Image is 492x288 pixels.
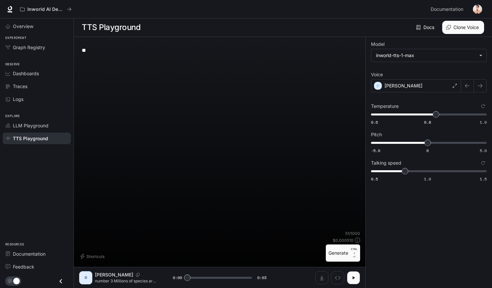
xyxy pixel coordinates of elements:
p: Talking speed [371,161,401,165]
span: 1.5 [480,176,487,182]
span: 0 [426,148,429,153]
span: 0.5 [371,176,378,182]
img: User avatar [473,5,482,14]
span: Feedback [13,263,34,270]
button: Download audio [315,271,328,284]
a: Traces [3,80,71,92]
a: Logs [3,93,71,105]
a: TTS Playground [3,133,71,144]
span: 0.8 [424,119,431,125]
div: inworld-tts-1-max [371,49,486,62]
span: 1.0 [424,176,431,182]
span: TTS Playground [13,135,48,142]
a: Overview [3,20,71,32]
span: 0:00 [173,274,182,281]
a: Docs [415,21,437,34]
a: Documentation [3,248,71,260]
span: 1.0 [480,119,487,125]
a: Feedback [3,261,71,272]
p: $ 0.000510 [333,238,354,243]
button: Shortcuts [79,251,107,262]
button: Close drawer [53,274,68,288]
span: Overview [13,23,33,30]
p: [PERSON_NAME] [384,82,422,89]
span: Traces [13,83,27,90]
p: Temperature [371,104,399,109]
h1: TTS Playground [82,21,140,34]
p: Pitch [371,132,382,137]
button: Clone Voice [442,21,484,34]
p: ⏎ [351,247,357,259]
button: Inspect [331,271,344,284]
a: Documentation [428,3,468,16]
div: D [80,272,91,283]
span: Dashboards [13,70,39,77]
button: Copy Voice ID [133,273,142,277]
p: CTRL + [351,247,357,255]
span: Dark mode toggle [13,277,20,284]
span: -5.0 [371,148,380,153]
a: Dashboards [3,68,71,79]
div: inworld-tts-1-max [376,52,476,59]
button: Reset to default [479,103,487,110]
a: LLM Playground [3,120,71,131]
p: 51 / 1000 [345,231,360,236]
span: 0:03 [257,274,266,281]
p: Inworld AI Demos [27,7,64,12]
button: All workspaces [17,3,75,16]
a: Graph Registry [3,42,71,53]
span: 0.6 [371,119,378,125]
span: 5.0 [480,148,487,153]
p: [PERSON_NAME] [95,272,133,278]
span: LLM Playground [13,122,48,129]
button: Reset to default [479,159,487,167]
span: Documentation [431,5,463,14]
span: Logs [13,96,23,103]
p: Voice [371,72,383,77]
span: Documentation [13,250,46,257]
p: number 3 Millions of species are still undiscovered [95,278,157,284]
p: Model [371,42,384,47]
span: Graph Registry [13,44,45,51]
button: GenerateCTRL +⏎ [326,244,360,262]
button: User avatar [471,3,484,16]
